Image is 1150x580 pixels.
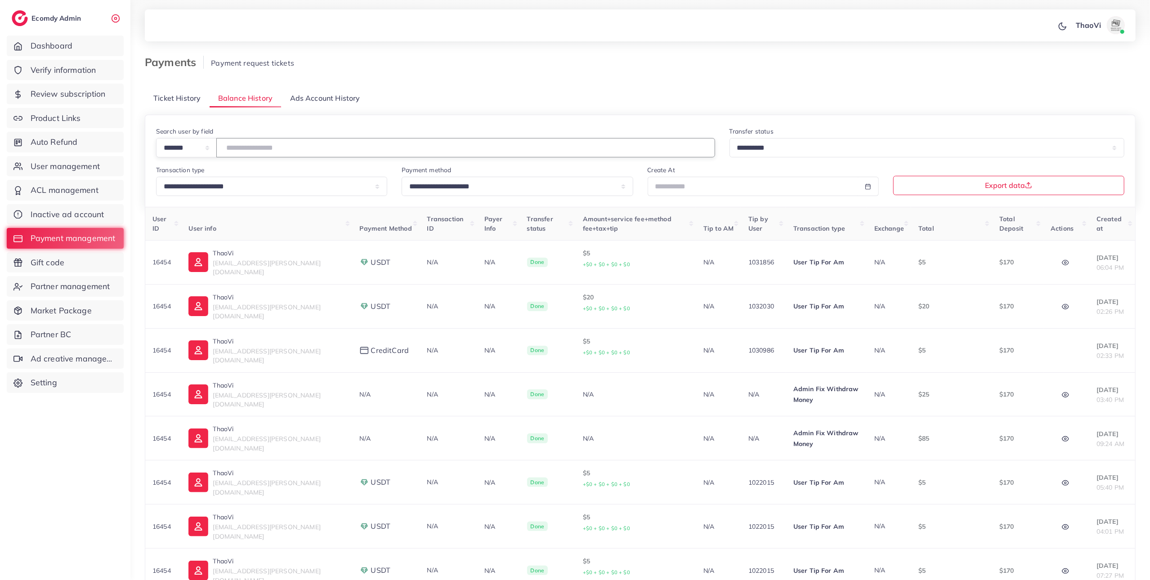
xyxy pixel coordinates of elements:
[360,566,369,575] img: payment
[484,389,513,400] p: N/A
[874,522,885,530] span: N/A
[188,296,208,316] img: ic-user-info.36bf1079.svg
[918,521,985,532] p: $5
[703,224,734,232] span: Tip to AM
[1096,428,1128,439] p: [DATE]
[527,477,548,487] span: Done
[218,93,273,103] span: Balance History
[748,257,779,268] p: 1031856
[583,556,689,578] p: $5
[7,276,124,297] a: Partner management
[484,345,513,356] p: N/A
[152,345,174,356] p: 16454
[874,346,885,354] span: N/A
[1096,384,1128,395] p: [DATE]
[703,565,734,576] p: N/A
[1107,16,1125,34] img: avatar
[152,521,174,532] p: 16454
[213,435,320,452] span: [EMAIL_ADDRESS][PERSON_NAME][DOMAIN_NAME]
[152,477,174,488] p: 16454
[527,215,553,232] span: Transfer status
[213,468,345,478] p: ThaoVi
[648,165,675,174] label: Create At
[152,301,174,312] p: 16454
[7,324,124,345] a: Partner BC
[188,473,208,492] img: ic-user-info.36bf1079.svg
[583,525,630,531] small: +$0 + $0 + $0 + $0
[31,329,72,340] span: Partner BC
[874,224,904,232] span: Exchange
[152,433,174,444] p: 16454
[583,512,689,534] p: $5
[527,433,548,443] span: Done
[985,182,1032,189] span: Export data
[484,301,513,312] p: N/A
[918,301,985,312] p: $20
[1096,571,1124,580] span: 07:27 PM
[1096,252,1128,263] p: [DATE]
[188,252,208,272] img: ic-user-info.36bf1079.svg
[748,389,779,400] p: N/A
[484,565,513,576] p: N/A
[793,477,860,488] p: User Tip For Am
[360,522,369,531] img: payment
[213,336,345,347] p: ThaoVi
[1096,263,1124,272] span: 06:04 PM
[918,257,985,268] p: $5
[484,257,513,268] p: N/A
[583,390,689,399] div: N/A
[748,477,779,488] p: 1022015
[1096,472,1128,483] p: [DATE]
[7,228,124,249] a: Payment management
[360,302,369,311] img: payment
[427,522,438,530] span: N/A
[874,566,885,574] span: N/A
[1096,352,1124,360] span: 02:33 PM
[156,127,213,136] label: Search user by field
[1051,224,1074,232] span: Actions
[583,261,630,268] small: +$0 + $0 + $0 + $0
[1096,215,1122,232] span: Created at
[583,569,630,576] small: +$0 + $0 + $0 + $0
[213,303,320,320] span: [EMAIL_ADDRESS][PERSON_NAME][DOMAIN_NAME]
[31,112,81,124] span: Product Links
[1096,516,1128,527] p: [DATE]
[918,390,929,398] span: $25
[213,259,320,276] span: [EMAIL_ADDRESS][PERSON_NAME][DOMAIN_NAME]
[999,389,1036,400] p: $170
[527,302,548,312] span: Done
[484,433,513,444] p: N/A
[360,258,369,267] img: payment
[188,384,208,404] img: ic-user-info.36bf1079.svg
[402,165,451,174] label: Payment method
[999,565,1036,576] p: $170
[703,301,734,312] p: N/A
[583,305,630,312] small: +$0 + $0 + $0 + $0
[793,224,846,232] span: Transaction type
[999,521,1036,532] p: $170
[188,340,208,360] img: ic-user-info.36bf1079.svg
[583,215,671,232] span: Amount+service fee+method fee+tax+tip
[793,301,860,312] p: User Tip For Am
[213,479,320,496] span: [EMAIL_ADDRESS][PERSON_NAME][DOMAIN_NAME]
[145,56,204,69] h3: Payments
[188,428,208,448] img: ic-user-info.36bf1079.svg
[583,481,630,487] small: +$0 + $0 + $0 + $0
[427,434,438,442] span: N/A
[31,40,72,52] span: Dashboard
[793,565,860,576] p: User Tip For Am
[874,478,885,486] span: N/A
[213,292,345,303] p: ThaoVi
[360,478,369,487] img: payment
[583,336,689,358] p: $5
[213,512,345,522] p: ThaoVi
[31,232,116,244] span: Payment management
[7,108,124,129] a: Product Links
[748,433,779,444] p: N/A
[360,347,369,354] img: payment
[918,345,985,356] p: $5
[703,433,734,444] p: N/A
[7,180,124,201] a: ACL management
[1096,396,1124,404] span: 03:40 PM
[7,348,124,369] a: Ad creative management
